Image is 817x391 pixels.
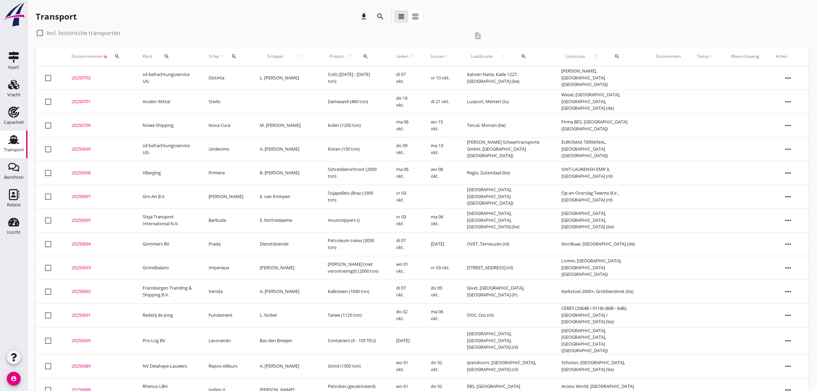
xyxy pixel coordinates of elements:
[251,208,320,232] td: E. Nottredaeme
[459,90,553,113] td: Luxport, Mertert (lu)
[423,256,459,280] td: vr 03 okt.
[553,90,648,113] td: Wesel, [GEOGRAPHIC_DATA], [GEOGRAPHIC_DATA], [GEOGRAPHIC_DATA] (de)
[697,53,709,59] span: Status
[445,54,450,59] i: arrow_upward
[320,256,388,280] td: [PERSON_NAME] (niet verontreinigd) (2000 ton)
[459,256,553,280] td: [STREET_ADDRESS] (nl)
[134,137,200,161] td: sd befrachtungsservice UG
[200,185,251,208] td: [PERSON_NAME]
[7,372,21,385] i: account_circle
[423,113,459,137] td: wo 15 okt.
[71,264,126,271] div: 20250693
[423,208,459,232] td: ma 06 okt.
[553,232,648,256] td: Nordkaai, [GEOGRAPHIC_DATA] (de)
[459,137,553,161] td: [PERSON_NAME] Schwertransporte GmbH, [GEOGRAPHIC_DATA] ([GEOGRAPHIC_DATA])
[71,241,126,248] div: 20250694
[776,53,801,59] div: Acties
[459,66,553,90] td: Katoen Natie, Kade 1227, [GEOGRAPHIC_DATA] (be)
[71,193,126,200] div: 20250697
[397,12,405,21] i: view_headline
[779,235,798,254] i: more_horiz
[134,280,200,303] td: Fransbergen Tranding & Shipping B.V.
[134,66,200,90] td: sd befrachtungsservice UG
[4,120,24,124] div: Capaciteit
[459,303,553,327] td: OOC, Oss (nl)
[134,185,200,208] td: Gro-An B.V.
[561,53,590,59] span: Loslocatie
[200,327,251,354] td: Lavorando
[200,113,251,137] td: Nova Cura
[553,161,648,185] td: SINT-LAURENSH EMR 3, [GEOGRAPHIC_DATA] (nl)
[553,280,648,303] td: Kerkstoel 2000+, Grobbendonk (be)
[388,113,423,137] td: ma 06 okt.
[779,331,798,350] i: more_horiz
[423,161,459,185] td: wo 08 okt.
[7,93,21,97] div: Vracht
[8,65,19,69] div: Kaart
[376,12,384,21] i: search
[360,12,368,21] i: download
[779,211,798,230] i: more_horiz
[656,53,681,59] div: Documenten
[251,256,320,280] td: [PERSON_NAME]
[388,185,423,208] td: vr 03 okt.
[423,280,459,303] td: do 09 okt.
[134,90,200,113] td: Arcelor Mittal
[320,113,388,137] td: kolen (1200 ton)
[251,113,320,137] td: M. [PERSON_NAME]
[7,203,21,207] div: Relatie
[388,161,423,185] td: ma 06 okt.
[553,303,648,327] td: CERES (2064B / 0118) (86B - 64B), [GEOGRAPHIC_DATA] / [GEOGRAPHIC_DATA] (be)
[459,232,553,256] td: OVET, Terneuzen (nl)
[320,303,388,327] td: Tarwe (1120 ton)
[779,357,798,376] i: more_horiz
[251,280,320,303] td: A. [PERSON_NAME]
[553,208,648,232] td: [GEOGRAPHIC_DATA], [GEOGRAPHIC_DATA], [GEOGRAPHIC_DATA] (be)
[388,327,423,354] td: [DATE]
[320,66,388,90] td: Coils ([DATE] - [DATE] ton)
[251,185,320,208] td: E. van Krimpen
[423,232,459,256] td: [DATE]
[134,354,200,378] td: NV Delahaye-Lauwers
[459,327,553,354] td: [GEOGRAPHIC_DATA], [GEOGRAPHIC_DATA], [GEOGRAPHIC_DATA] (nl)
[200,354,251,378] td: Repos-Ailleurs
[200,303,251,327] td: Fundament
[219,54,225,59] i: arrow_upward
[251,66,320,90] td: L. [PERSON_NAME]
[423,354,459,378] td: do 02 okt.
[521,54,526,59] i: search
[71,363,126,370] div: 20250689
[71,53,103,59] span: Dossiernummer
[459,280,553,303] td: Givet, [GEOGRAPHIC_DATA], [GEOGRAPHIC_DATA] (fr)
[1,2,26,27] img: logo-small.a267ee39.svg
[164,54,169,59] i: search
[134,113,200,137] td: Nowa Shipping
[71,75,126,82] div: 20250702
[459,161,553,185] td: Regio, Zutendaal (be)
[320,90,388,113] td: Damwand (460 ton)
[134,161,200,185] td: VBarging
[200,256,251,280] td: Imperieux
[71,170,126,176] div: 20250698
[779,116,798,135] i: more_horiz
[388,280,423,303] td: di 07 okt.
[388,303,423,327] td: do 02 okt.
[251,303,320,327] td: L. Nobel
[553,66,648,90] td: [PERSON_NAME], [GEOGRAPHIC_DATA] ([GEOGRAPHIC_DATA])
[36,11,77,22] div: Transport
[590,54,604,59] i: arrow_upward
[4,148,24,152] div: Transport
[320,280,388,303] td: Kalksteen (1030 ton)
[134,208,200,232] td: Steja Transport International N.V.
[328,53,346,59] span: Product
[320,232,388,256] td: Petroleum cokes (3050 ton)
[134,327,200,354] td: Pro-Log BV
[779,163,798,183] i: more_horiz
[388,137,423,161] td: do 09 okt.
[134,256,200,280] td: Grondbalans
[779,282,798,301] i: more_horiz
[209,53,219,59] span: Schip
[459,354,553,378] td: IJzendoorn, [GEOGRAPHIC_DATA], [GEOGRAPHIC_DATA] (nl)
[388,66,423,90] td: di 07 okt.
[779,140,798,159] i: more_horiz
